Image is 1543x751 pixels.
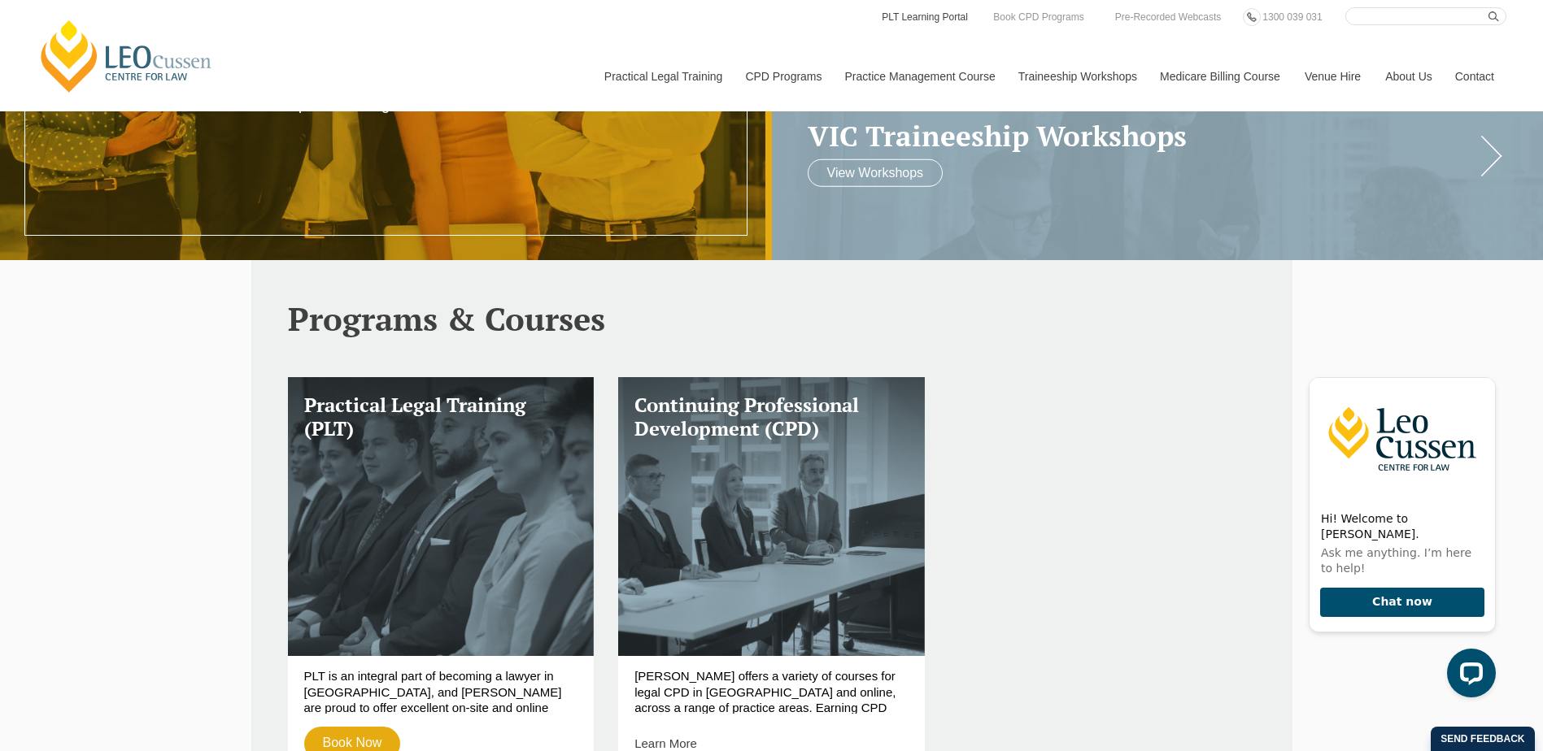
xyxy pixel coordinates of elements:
[634,736,697,750] a: Learn More
[1443,41,1506,111] a: Contact
[808,159,944,187] a: View Workshops
[304,393,578,441] h3: Practical Legal Training (PLT)
[634,393,909,441] h3: Continuing Professional Development (CPD)
[1262,11,1322,23] span: 1300 039 031
[1148,41,1292,111] a: Medicare Billing Course
[1296,363,1502,710] iframe: LiveChat chat widget
[618,377,925,656] a: Continuing Professional Development (CPD)
[288,377,595,656] a: Practical Legal Training (PLT)
[288,301,1256,336] h2: Programs & Courses
[733,41,832,111] a: CPD Programs
[833,41,1006,111] a: Practice Management Course
[1258,8,1326,26] a: 1300 039 031
[592,41,734,111] a: Practical Legal Training
[1373,41,1443,111] a: About Us
[634,668,909,714] p: [PERSON_NAME] offers a variety of courses for legal CPD in [GEOGRAPHIC_DATA] and online, across a...
[1111,8,1226,26] a: Pre-Recorded Webcasts
[304,668,578,714] p: PLT is an integral part of becoming a lawyer in [GEOGRAPHIC_DATA], and [PERSON_NAME] are proud to...
[1006,41,1148,111] a: Traineeship Workshops
[37,18,216,94] a: [PERSON_NAME] Centre for Law
[808,119,1475,151] a: VIC Traineeship Workshops
[880,8,970,26] a: PLT Learning Portal
[1292,41,1373,111] a: Venue Hire
[989,8,1088,26] a: Book CPD Programs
